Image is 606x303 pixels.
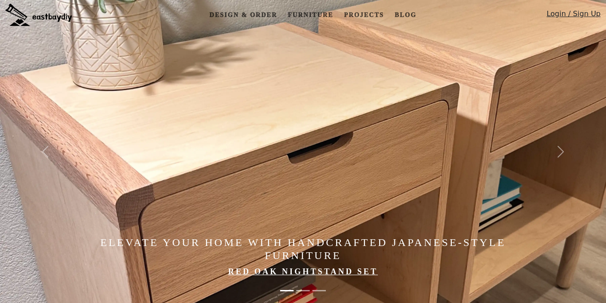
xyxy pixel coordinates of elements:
button: Made in the Bay Area [312,285,326,296]
h4: Elevate Your Home with Handcrafted Japanese-Style Furniture [91,236,515,262]
button: Made in the Bay Area [296,285,310,296]
a: Login / Sign Up [546,9,601,23]
img: eastbaydiy [5,4,72,26]
a: Projects [340,7,387,23]
a: Blog [391,7,420,23]
a: Furniture [284,7,337,23]
a: Design & Order [206,7,281,23]
button: Elevate Your Home with Handcrafted Japanese-Style Furniture [280,285,294,296]
a: Red Oak Nightstand Set [228,267,378,276]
